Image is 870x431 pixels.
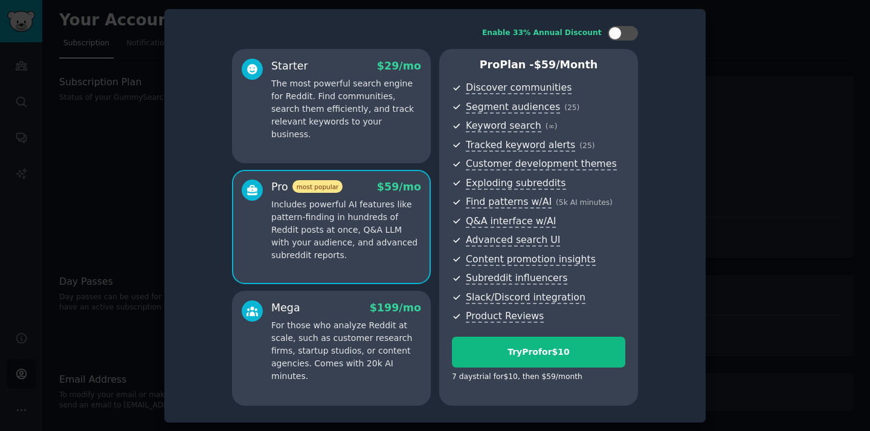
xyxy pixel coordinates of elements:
[466,215,556,228] span: Q&A interface w/AI
[292,180,343,193] span: most popular
[271,319,421,383] p: For those who analyze Reddit at scale, such as customer research firms, startup studios, or conte...
[579,141,594,150] span: ( 25 )
[271,300,300,316] div: Mega
[377,181,421,193] span: $ 59 /mo
[466,177,565,190] span: Exploding subreddits
[466,310,544,323] span: Product Reviews
[466,120,541,132] span: Keyword search
[482,28,602,39] div: Enable 33% Annual Discount
[466,101,560,114] span: Segment audiences
[271,180,343,195] div: Pro
[370,302,421,314] span: $ 199 /mo
[466,196,552,209] span: Find patterns w/AI
[556,198,613,207] span: ( 5k AI minutes )
[466,158,617,170] span: Customer development themes
[452,372,582,383] div: 7 days trial for $10 , then $ 59 /month
[452,57,625,73] p: Pro Plan -
[564,103,579,112] span: ( 25 )
[466,139,575,152] span: Tracked keyword alerts
[453,346,625,358] div: Try Pro for $10
[271,198,421,262] p: Includes powerful AI features like pattern-finding in hundreds of Reddit posts at once, Q&A LLM w...
[466,234,560,247] span: Advanced search UI
[377,60,421,72] span: $ 29 /mo
[452,337,625,368] button: TryProfor$10
[466,253,596,266] span: Content promotion insights
[271,77,421,141] p: The most powerful search engine for Reddit. Find communities, search them efficiently, and track ...
[546,122,558,131] span: ( ∞ )
[271,59,308,74] div: Starter
[534,59,598,71] span: $ 59 /month
[466,272,567,285] span: Subreddit influencers
[466,82,572,94] span: Discover communities
[466,291,585,304] span: Slack/Discord integration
